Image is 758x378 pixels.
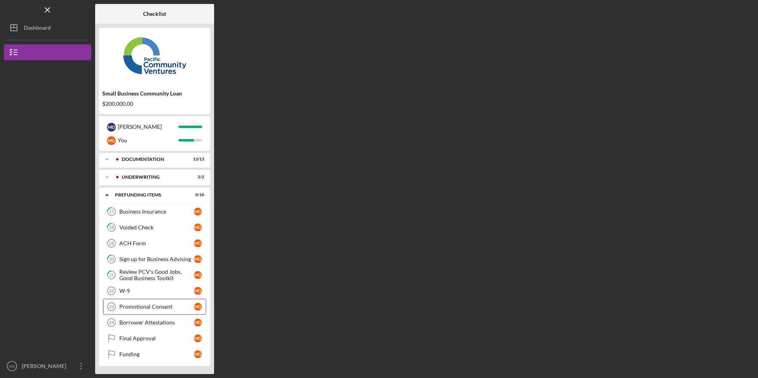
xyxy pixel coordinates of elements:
[103,299,206,315] a: 23Promotional ConsentMG
[194,239,202,247] div: M G
[109,320,114,325] tspan: 24
[194,271,202,279] div: M G
[119,319,194,326] div: Borrower Attestations
[115,193,184,197] div: Prefunding Items
[119,288,194,294] div: W-9
[190,157,204,162] div: 13 / 13
[119,208,194,215] div: Business Insurance
[103,251,206,267] a: 20Sign up for Business AdvisingMG
[107,123,116,132] div: M D
[119,240,194,246] div: ACH Form
[119,269,194,281] div: Review PCV's Good Jobs, Good Business Toolkit
[194,255,202,263] div: M G
[103,346,206,362] a: FundingMG
[109,288,114,293] tspan: 22
[102,90,207,97] div: Small Business Community Loan
[194,208,202,216] div: M G
[119,304,194,310] div: Promotional Consent
[99,32,210,79] img: Product logo
[194,334,202,342] div: M G
[122,157,184,162] div: Documentation
[119,335,194,342] div: Final Approval
[194,350,202,358] div: M G
[103,235,206,251] a: 19ACH FormMG
[9,364,15,368] text: MG
[109,273,114,278] tspan: 21
[194,319,202,326] div: M G
[194,223,202,231] div: M G
[119,351,194,357] div: Funding
[194,303,202,311] div: M G
[118,120,178,134] div: [PERSON_NAME]
[107,136,116,145] div: M G
[4,20,91,36] button: Dashboard
[102,101,207,107] div: $200,000.00
[119,224,194,231] div: Voided Check
[109,304,114,309] tspan: 23
[103,267,206,283] a: 21Review PCV's Good Jobs, Good Business ToolkitMG
[190,193,204,197] div: 0 / 10
[4,358,91,374] button: MG[PERSON_NAME]
[122,175,184,179] div: Underwriting
[109,225,114,230] tspan: 18
[143,11,166,17] b: Checklist
[119,256,194,262] div: Sign up for Business Advising
[103,330,206,346] a: Final ApprovalMG
[109,241,113,246] tspan: 19
[109,257,114,262] tspan: 20
[118,134,178,147] div: You
[103,315,206,330] a: 24Borrower AttestationsMG
[24,20,51,38] div: Dashboard
[103,220,206,235] a: 18Voided CheckMG
[194,287,202,295] div: M G
[190,175,204,179] div: 2 / 2
[20,358,71,376] div: [PERSON_NAME]
[109,209,114,214] tspan: 17
[103,204,206,220] a: 17Business InsuranceMG
[103,283,206,299] a: 22W-9MG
